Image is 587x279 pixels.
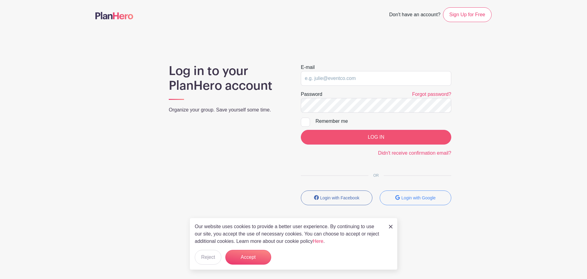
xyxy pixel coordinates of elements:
[401,195,436,200] small: Login with Google
[380,190,451,205] button: Login with Google
[316,118,451,125] div: Remember me
[313,239,323,244] a: Here
[195,250,221,265] button: Reject
[195,223,382,245] p: Our website uses cookies to provide a better user experience. By continuing to use our site, you ...
[169,64,286,93] h1: Log in to your PlanHero account
[301,64,315,71] label: E-mail
[301,91,322,98] label: Password
[301,71,451,86] input: e.g. julie@eventco.com
[95,12,133,19] img: logo-507f7623f17ff9eddc593b1ce0a138ce2505c220e1c5a4e2b4648c50719b7d32.svg
[225,250,271,265] button: Accept
[378,150,451,156] a: Didn't receive confirmation email?
[412,92,451,97] a: Forgot password?
[301,130,451,145] input: LOG IN
[389,9,441,22] span: Don't have an account?
[389,225,393,228] img: close_button-5f87c8562297e5c2d7936805f587ecaba9071eb48480494691a3f1689db116b3.svg
[443,7,492,22] a: Sign Up for Free
[320,195,359,200] small: Login with Facebook
[368,173,384,178] span: OR
[169,106,286,114] p: Organize your group. Save yourself some time.
[301,190,372,205] button: Login with Facebook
